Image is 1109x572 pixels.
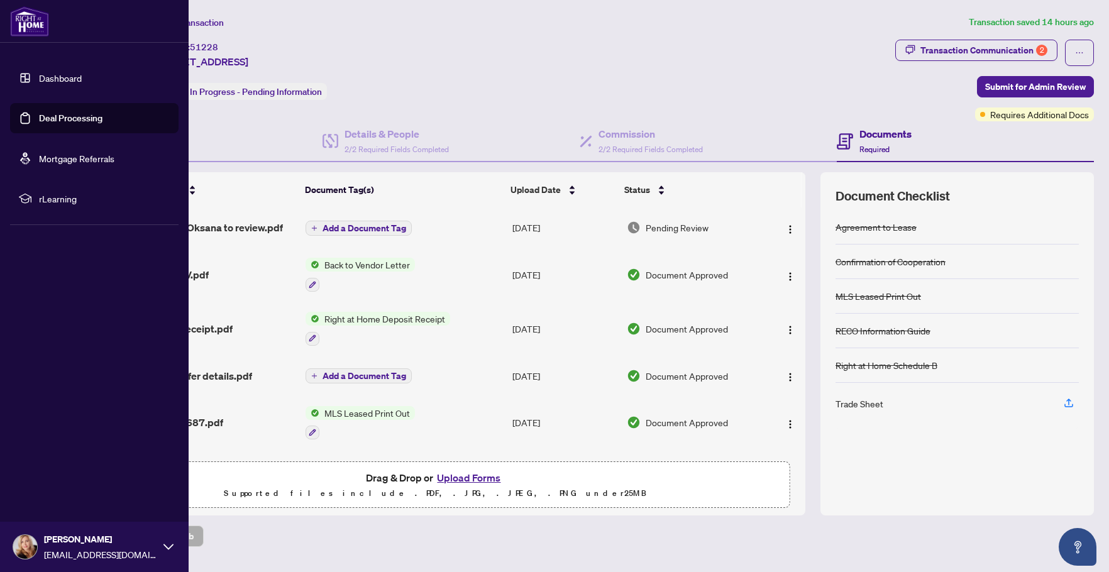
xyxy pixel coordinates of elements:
[306,312,450,346] button: Status IconRight at Home Deposit Receipt
[599,126,703,141] h4: Commission
[319,406,415,420] span: MLS Leased Print Out
[306,312,319,326] img: Status Icon
[39,153,114,164] a: Mortgage Referrals
[505,172,619,207] th: Upload Date
[116,172,300,207] th: (10) File Name
[627,268,641,282] img: Document Status
[319,312,450,326] span: Right at Home Deposit Receipt
[836,187,950,205] span: Document Checklist
[366,470,504,486] span: Drag & Drop or
[44,532,157,546] span: [PERSON_NAME]
[619,172,761,207] th: Status
[39,192,170,206] span: rLearning
[920,40,1047,60] div: Transaction Communication
[311,225,317,231] span: plus
[507,207,622,248] td: [DATE]
[507,449,622,503] td: [DATE]
[627,322,641,336] img: Document Status
[836,358,937,372] div: Right at Home Schedule B
[977,76,1094,97] button: Submit for Admin Review
[780,217,800,238] button: Logo
[1036,45,1047,56] div: 2
[895,40,1057,61] button: Transaction Communication2
[156,83,327,100] div: Status:
[306,220,412,236] button: Add a Document Tag
[646,221,709,234] span: Pending Review
[780,412,800,432] button: Logo
[836,255,946,268] div: Confirmation of Cooperation
[323,371,406,380] span: Add a Document Tag
[306,258,415,292] button: Status IconBack to Vendor Letter
[507,356,622,396] td: [DATE]
[859,145,890,154] span: Required
[306,406,319,420] img: Status Icon
[785,372,795,382] img: Logo
[624,183,650,197] span: Status
[859,126,912,141] h4: Documents
[836,289,921,303] div: MLS Leased Print Out
[780,366,800,386] button: Logo
[433,470,504,486] button: Upload Forms
[121,220,283,235] span: 2514017 - TS Oksana to review.pdf
[990,107,1089,121] span: Requires Additional Docs
[157,17,224,28] span: View Transaction
[300,172,505,207] th: Document Tag(s)
[780,265,800,285] button: Logo
[836,324,930,338] div: RECO Information Guide
[599,145,703,154] span: 2/2 Required Fields Completed
[785,419,795,429] img: Logo
[306,258,319,272] img: Status Icon
[627,221,641,234] img: Document Status
[39,72,82,84] a: Dashboard
[306,406,415,440] button: Status IconMLS Leased Print Out
[627,415,641,429] img: Document Status
[507,302,622,356] td: [DATE]
[39,113,102,124] a: Deal Processing
[646,268,728,282] span: Document Approved
[89,486,782,501] p: Supported files include .PDF, .JPG, .JPEG, .PNG under 25 MB
[507,396,622,450] td: [DATE]
[81,462,790,509] span: Drag & Drop orUpload FormsSupported files include .PDF, .JPG, .JPEG, .PNG under25MB
[306,221,412,236] button: Add a Document Tag
[306,368,412,383] button: Add a Document Tag
[1075,48,1084,57] span: ellipsis
[780,319,800,339] button: Logo
[13,535,37,559] img: Profile Icon
[510,183,561,197] span: Upload Date
[10,6,49,36] img: logo
[646,369,728,383] span: Document Approved
[785,224,795,234] img: Logo
[969,15,1094,30] article: Transaction saved 14 hours ago
[627,369,641,383] img: Document Status
[44,547,157,561] span: [EMAIL_ADDRESS][DOMAIN_NAME]
[836,220,917,234] div: Agreement to Lease
[985,77,1086,97] span: Submit for Admin Review
[836,397,883,410] div: Trade Sheet
[345,126,449,141] h4: Details & People
[507,248,622,302] td: [DATE]
[646,322,728,336] span: Document Approved
[190,86,322,97] span: In Progress - Pending Information
[319,258,415,272] span: Back to Vendor Letter
[311,373,317,379] span: plus
[646,415,728,429] span: Document Approved
[156,54,248,69] span: [STREET_ADDRESS]
[785,325,795,335] img: Logo
[323,224,406,233] span: Add a Document Tag
[345,145,449,154] span: 2/2 Required Fields Completed
[785,272,795,282] img: Logo
[1059,528,1096,566] button: Open asap
[190,41,218,53] span: 51228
